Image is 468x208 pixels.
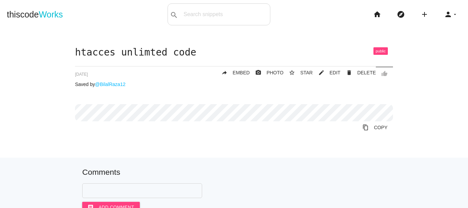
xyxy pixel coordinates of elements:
[373,3,381,25] i: home
[283,66,312,79] button: star_borderSTAR
[168,4,180,25] button: search
[267,70,284,75] span: PHOTO
[452,3,458,25] i: arrow_drop_down
[216,66,250,79] a: replyEMBED
[75,82,393,87] p: Saved by
[397,3,405,25] i: explore
[444,3,452,25] i: person
[233,70,250,75] span: EMBED
[362,121,369,134] i: content_copy
[341,66,376,79] a: Delete Post
[82,168,386,176] h5: Comments
[7,3,63,25] a: thiscodeWorks
[180,7,270,22] input: Search snippets
[357,70,376,75] span: DELETE
[170,4,178,26] i: search
[318,66,324,79] i: mode_edit
[420,3,429,25] i: add
[75,47,393,58] h1: htacces unlimted code
[313,66,341,79] a: mode_editEDIT
[255,66,261,79] i: photo_camera
[346,66,352,79] i: delete
[289,66,295,79] i: star_border
[95,82,125,87] a: @BilalRaza12
[300,70,312,75] span: STAR
[75,72,88,77] span: [DATE]
[250,66,284,79] a: photo_cameraPHOTO
[39,10,63,19] span: Works
[330,70,341,75] span: EDIT
[221,66,227,79] i: reply
[357,121,393,134] a: Copy to Clipboard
